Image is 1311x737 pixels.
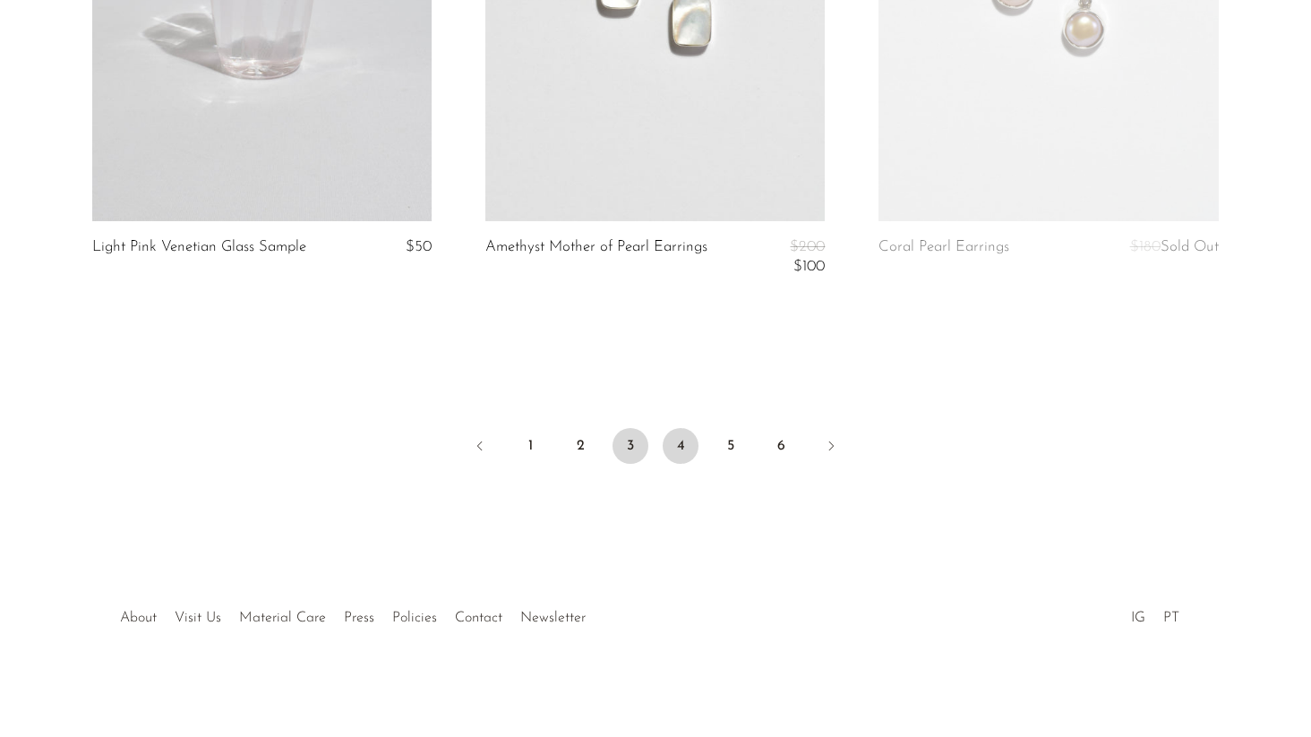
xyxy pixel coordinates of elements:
[613,428,648,464] span: 3
[793,259,825,274] span: $100
[813,428,849,467] a: Next
[175,611,221,625] a: Visit Us
[120,611,157,625] a: About
[406,239,432,254] span: $50
[462,428,498,467] a: Previous
[455,611,502,625] a: Contact
[663,428,698,464] a: 4
[392,611,437,625] a: Policies
[1163,611,1179,625] a: PT
[239,611,326,625] a: Material Care
[485,239,707,276] a: Amethyst Mother of Pearl Earrings
[1122,596,1188,630] ul: Social Medias
[763,428,799,464] a: 6
[790,239,825,254] span: $200
[111,596,595,630] ul: Quick links
[92,239,306,255] a: Light Pink Venetian Glass Sample
[878,239,1009,259] a: Coral Pearl Earrings
[344,611,374,625] a: Press
[713,428,749,464] a: 5
[1161,239,1219,254] span: Sold Out
[1130,239,1161,254] span: $180
[1131,611,1145,625] a: IG
[562,428,598,464] a: 2
[512,428,548,464] a: 1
